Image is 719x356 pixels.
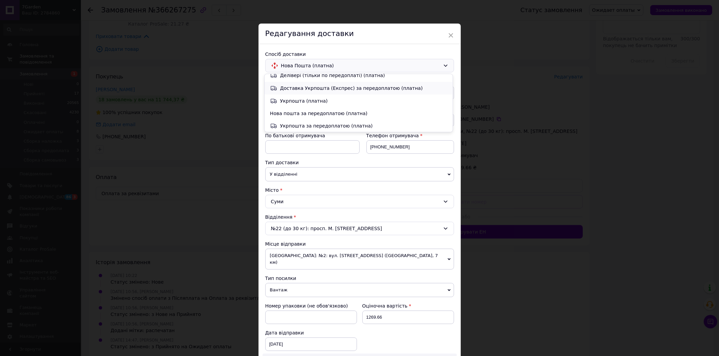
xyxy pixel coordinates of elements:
[265,329,357,336] div: Дата відправки
[280,72,447,79] span: Делівері (тільки по передоплаті) (платна)
[259,24,461,44] div: Редагування доставки
[265,160,299,165] span: Тип доставки
[265,283,454,297] span: Вантаж
[280,85,447,92] span: Доставка Укрпошта (Експрес) за передоплатою (платна)
[265,302,357,309] div: Номер упаковки (не обов'язково)
[270,110,447,117] span: Нова пошта за передоплатою (платна)
[366,133,419,138] span: Телефон отримувача
[362,302,454,309] div: Оціночна вартість
[265,222,454,235] div: №22 (до 30 кг): просп. М. [STREET_ADDRESS]
[280,98,447,104] span: Укрпошта (платна)
[265,249,454,270] span: [GEOGRAPHIC_DATA]: №2: вул. [STREET_ADDRESS] ([GEOGRAPHIC_DATA], 7 км)
[280,122,447,129] span: Укрпошта за передоплатою (платна)
[265,195,454,208] div: Суми
[265,167,454,181] span: У відділенні
[448,30,454,41] span: ×
[265,51,454,58] div: Спосіб доставки
[265,214,454,220] div: Відділення
[265,133,325,138] span: По батькові отримувача
[281,62,440,69] span: Нова Пошта (платна)
[265,276,296,281] span: Тип посилки
[265,187,454,193] div: Місто
[366,140,454,154] input: +380
[265,241,306,247] span: Місце відправки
